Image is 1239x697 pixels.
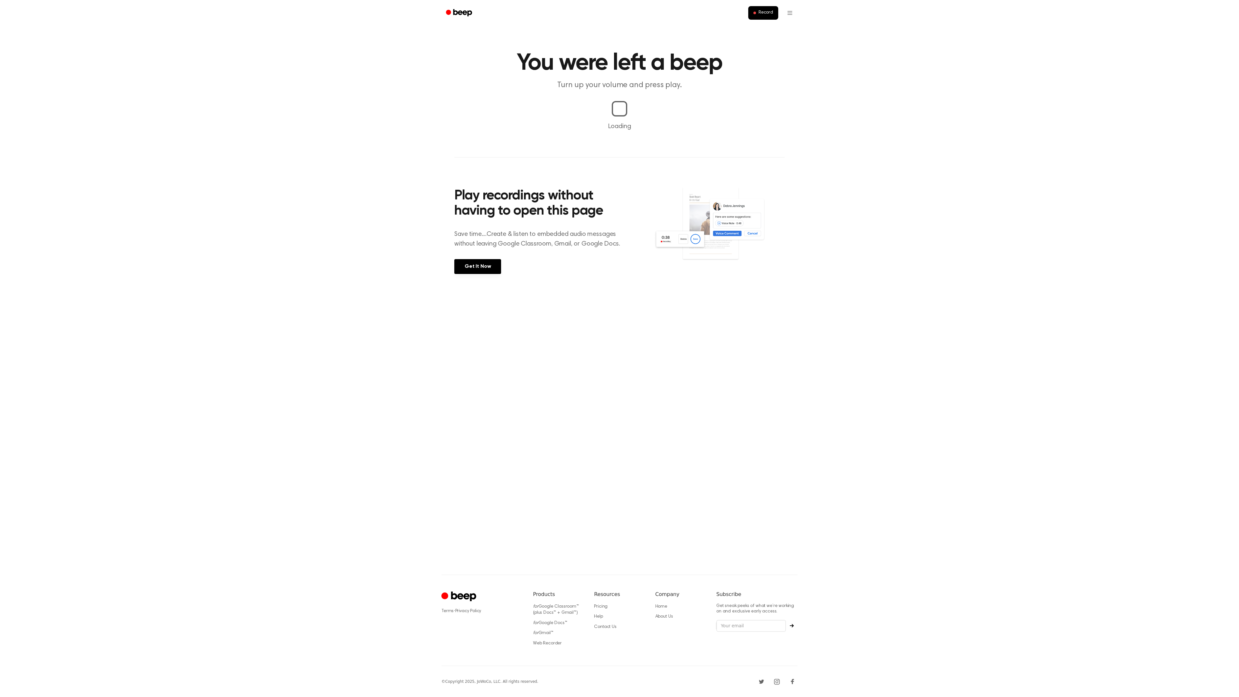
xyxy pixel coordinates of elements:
p: Turn up your volume and press play. [496,80,743,91]
div: © Copyright 2025, JoWoCo, LLC. All rights reserved. [441,679,538,684]
i: for [533,604,539,609]
a: Get It Now [454,259,501,274]
button: Subscribe [786,624,798,628]
a: Help [594,614,603,619]
a: forGmail™ [533,631,553,635]
h6: Resources [594,591,645,598]
p: Save time....Create & listen to embedded audio messages without leaving Google Classroom, Gmail, ... [454,229,628,249]
input: Your email [716,620,786,632]
h6: Company [655,591,706,598]
a: Home [655,604,667,609]
i: for [533,631,539,635]
img: Voice Comments on Docs and Recording Widget [654,187,785,273]
p: Loading [8,122,1231,131]
a: About Us [655,614,673,619]
h6: Subscribe [716,591,798,598]
p: Get sneak peeks of what we’re working on and exclusive early access. [716,603,798,615]
i: for [533,621,539,625]
a: Privacy Policy [455,609,481,613]
h1: You were left a beep [454,52,785,75]
a: Web Recorder [533,641,562,646]
h2: Play recordings without having to open this page [454,188,628,219]
a: Cruip [441,591,478,603]
a: Facebook [787,676,798,687]
a: forGoogle Classroom™ (plus Docs™ + Gmail™) [533,604,579,615]
a: Beep [441,7,478,19]
div: · [441,608,523,614]
a: forGoogle Docs™ [533,621,567,625]
a: Twitter [756,676,767,687]
button: Record [748,6,778,20]
span: Record [759,10,773,16]
h6: Products [533,591,584,598]
a: Instagram [772,676,782,687]
a: Pricing [594,604,608,609]
a: Terms [441,609,454,613]
a: Contact Us [594,625,616,629]
button: Open menu [782,5,798,21]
